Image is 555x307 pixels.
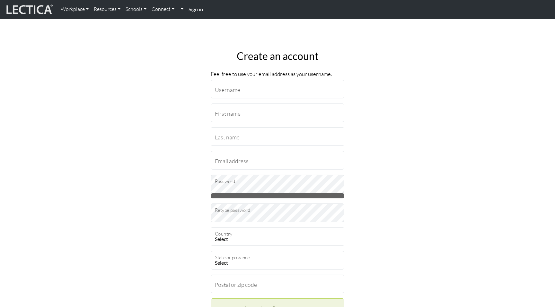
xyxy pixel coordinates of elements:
[91,3,123,16] a: Resources
[211,275,344,293] input: Postal or zip code
[211,127,344,146] input: Last name
[211,50,344,62] h2: Create an account
[211,80,344,98] input: Username
[186,3,206,16] a: Sign in
[123,3,149,16] a: Schools
[5,4,53,16] img: lecticalive
[58,3,91,16] a: Workplace
[211,151,344,170] input: Email address
[211,104,344,122] input: First name
[189,6,203,12] strong: Sign in
[211,70,344,79] p: Feel free to use your email address as your username.
[149,3,177,16] a: Connect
